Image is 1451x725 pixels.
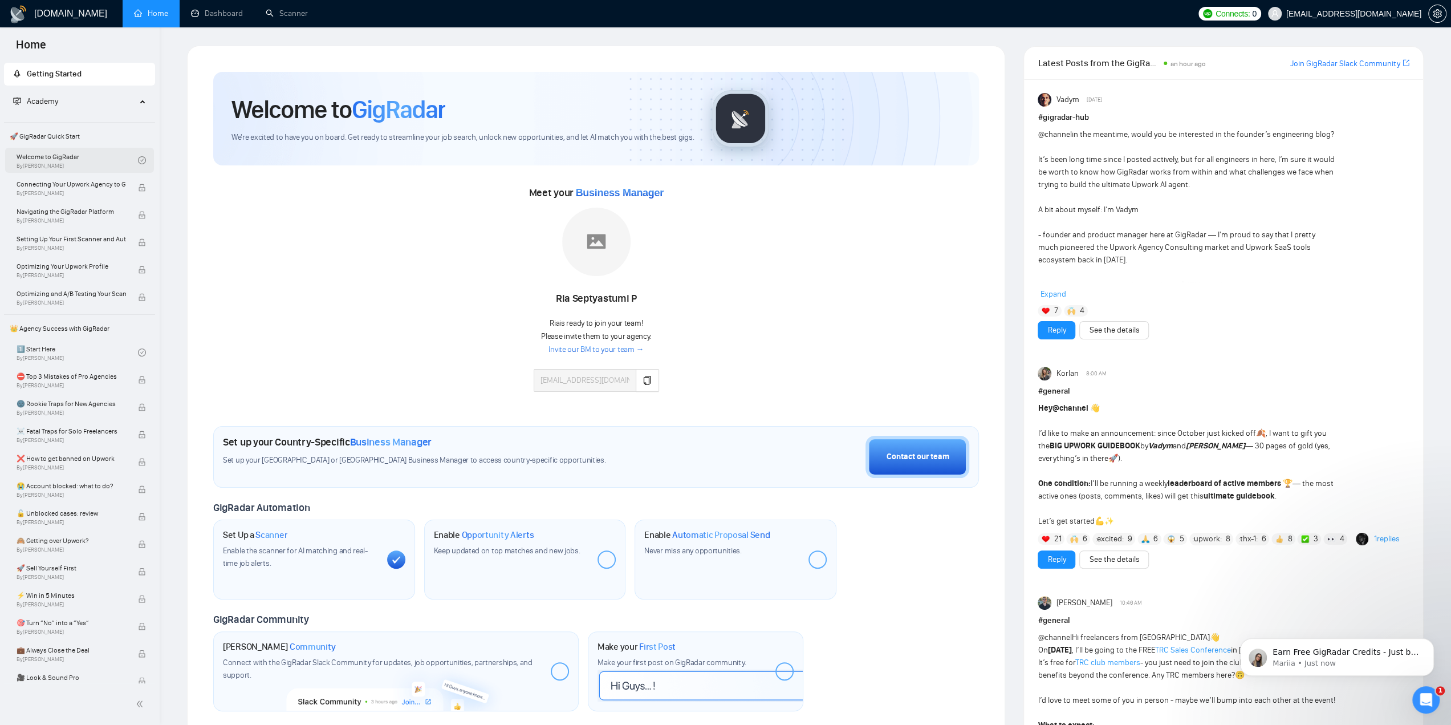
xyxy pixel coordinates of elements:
[9,5,27,23] img: logo
[1290,58,1400,70] a: Join GigRadar Slack Community
[1203,9,1212,18] img: upwork-logo.png
[17,645,126,656] span: 💼 Always Close the Deal
[1049,441,1140,451] strong: BIG UPWORK GUIDEBOOK
[17,426,126,437] span: ☠️ Fatal Traps for Solo Freelancers
[27,69,82,79] span: Getting Started
[1275,535,1283,543] img: 👍
[1252,7,1257,20] span: 0
[1087,95,1102,105] span: [DATE]
[576,187,664,199] span: Business Manager
[17,398,126,410] span: 🌚 Rookie Traps for New Agencies
[1040,289,1066,299] span: Expand
[1038,550,1075,569] button: Reply
[17,574,126,581] span: By [PERSON_NAME]
[562,208,631,276] img: placeholder.png
[1141,535,1149,543] img: 🙏
[17,656,126,663] span: By [PERSON_NAME]
[1255,428,1265,438] span: 🍂
[350,436,432,448] span: Business Manager
[138,513,146,521] span: lock
[1090,403,1099,413] span: 👋
[643,376,652,385] span: copy
[223,436,432,448] h1: Set up your Country-Specific
[138,622,146,630] span: lock
[13,70,21,78] span: rocket
[138,211,146,219] span: lock
[17,464,126,471] span: By [PERSON_NAME]
[1209,633,1219,642] span: 👋
[1079,550,1149,569] button: See the details
[1374,533,1400,545] a: 1replies
[1083,533,1087,545] span: 6
[17,480,126,492] span: 😭 Account blocked: what to do?
[886,451,949,463] div: Contact our team
[17,371,126,382] span: ⛔ Top 3 Mistakes of Pro Agencies
[548,345,644,355] a: Invite our BM to your team →
[1339,533,1344,545] span: 4
[138,293,146,301] span: lock
[13,96,58,106] span: Academy
[138,568,146,576] span: lock
[223,455,671,466] span: Set up your [GEOGRAPHIC_DATA] or [GEOGRAPHIC_DATA] Business Manager to access country-specific op...
[1128,533,1132,545] span: 9
[134,9,168,18] a: homeHome
[672,529,770,541] span: Automatic Proposal Send
[534,289,659,309] div: Ria Septyastumi P
[17,508,126,519] span: 🔓 Unblocked cases: review
[17,340,138,365] a: 1️⃣ Start HereBy[PERSON_NAME]
[1075,658,1140,667] a: TRC club members
[1070,535,1078,543] img: 🙌
[550,318,643,328] span: Ria is ready to join your team!
[1216,7,1250,20] span: Connects:
[1047,324,1066,337] a: Reply
[598,658,746,667] span: Make your first post on GigRadar community.
[17,245,126,252] span: By [PERSON_NAME]
[17,179,126,190] span: Connecting Your Upwork Agency to GigRadar
[1038,367,1051,380] img: Korlan
[1356,533,1368,545] img: Sergei Badalian
[1038,56,1160,70] span: Latest Posts from the GigRadar Community
[17,492,126,499] span: By [PERSON_NAME]
[231,132,694,143] span: We're excited to have you on board. Get ready to streamline your job search, unlock new opportuni...
[1047,645,1071,655] strong: [DATE]
[138,376,146,384] span: lock
[461,529,534,541] span: Opportunity Alerts
[17,233,126,245] span: Setting Up Your First Scanner and Auto-Bidder
[50,44,197,54] p: Message from Mariia, sent Just now
[1067,307,1075,315] img: 🙌
[138,650,146,658] span: lock
[1108,453,1117,463] span: 🚀
[636,369,659,392] button: copy
[1054,533,1062,545] span: 21
[1327,535,1335,543] img: 👀
[1167,535,1175,543] img: 😱
[1038,596,1051,610] img: Viktor Ostashevskyi
[1436,686,1445,695] span: 1
[138,266,146,274] span: lock
[17,672,126,683] span: 🎥 Look & Sound Pro
[1038,93,1051,107] img: Vadym
[17,629,126,635] span: By [PERSON_NAME]
[1428,9,1446,18] a: setting
[1226,533,1230,545] span: 8
[138,238,146,246] span: lock
[1038,479,1090,488] strong: One condition:
[1170,60,1206,68] span: an hour ago
[1080,305,1084,317] span: 4
[598,641,676,653] h1: Make your
[1282,479,1292,488] span: 🏆
[1042,307,1050,315] img: ❤️
[13,97,21,105] span: fund-projection-screen
[1038,128,1335,379] div: in the meantime, would you be interested in the founder’s engineering blog? It’s been long time s...
[529,187,664,199] span: Meet your
[138,458,146,466] span: lock
[17,382,126,389] span: By [PERSON_NAME]
[1095,533,1124,545] span: :excited:
[1104,516,1113,526] span: ✨
[1180,533,1184,545] span: 5
[1314,533,1318,545] span: 3
[434,529,534,541] h1: Enable
[136,698,147,710] span: double-left
[17,206,126,217] span: Navigating the GigRadar Platform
